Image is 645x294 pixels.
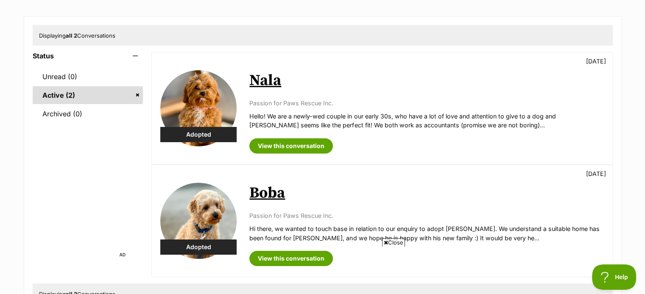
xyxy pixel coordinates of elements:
a: Unread (0) [33,68,143,85]
p: [DATE] [586,169,606,178]
img: Boba [160,183,237,259]
a: Boba [249,184,285,203]
strong: all 2 [66,32,77,39]
span: Displaying Conversations [39,32,115,39]
span: AD [117,250,128,260]
p: Hello! We are a newly-wed couple in our early 30s, who have a lot of love and attention to give t... [249,112,603,130]
span: Close [382,238,405,247]
div: Adopted [160,239,237,255]
a: View this conversation [249,138,333,154]
a: Archived (0) [33,105,143,123]
a: Active (2) [33,86,143,104]
div: Adopted [160,127,237,142]
p: [DATE] [586,57,606,66]
p: Passion for Paws Rescue Inc. [249,211,603,220]
header: Status [33,52,143,60]
iframe: Help Scout Beacon - Open [592,264,637,290]
p: Passion for Paws Rescue Inc. [249,99,603,107]
img: Nala [160,70,237,146]
p: Hi there, we wanted to touch base in relation to our enquiry to adopt [PERSON_NAME]. We understan... [249,224,603,242]
a: Nala [249,71,281,90]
